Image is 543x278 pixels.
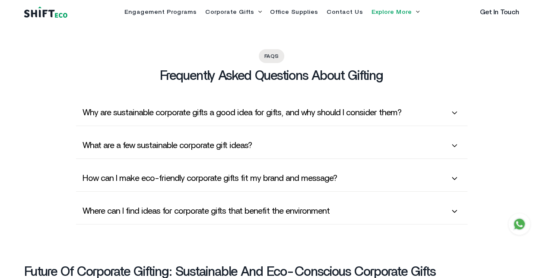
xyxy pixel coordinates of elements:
[372,9,412,15] a: Explore More
[270,9,318,15] a: Office Supplies
[205,9,254,15] a: Corporate Gifts
[124,9,197,15] a: Engagement Programs
[259,49,285,63] span: FAQS
[83,206,330,216] span: Where can I find ideas for corporate gifts that benefit the environment
[83,107,401,118] span: Why are sustainable corporate gifts a good idea for gifts, and why should I consider them?
[480,9,519,16] a: Get In Touch
[327,9,363,15] a: Contact Us
[83,173,337,183] span: How can I make eco-friendly corporate gifts fit my brand and message?
[83,140,252,151] span: What are a few sustainable corporate gift ideas?
[160,69,383,82] h3: Frequently Asked Questions about Gifting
